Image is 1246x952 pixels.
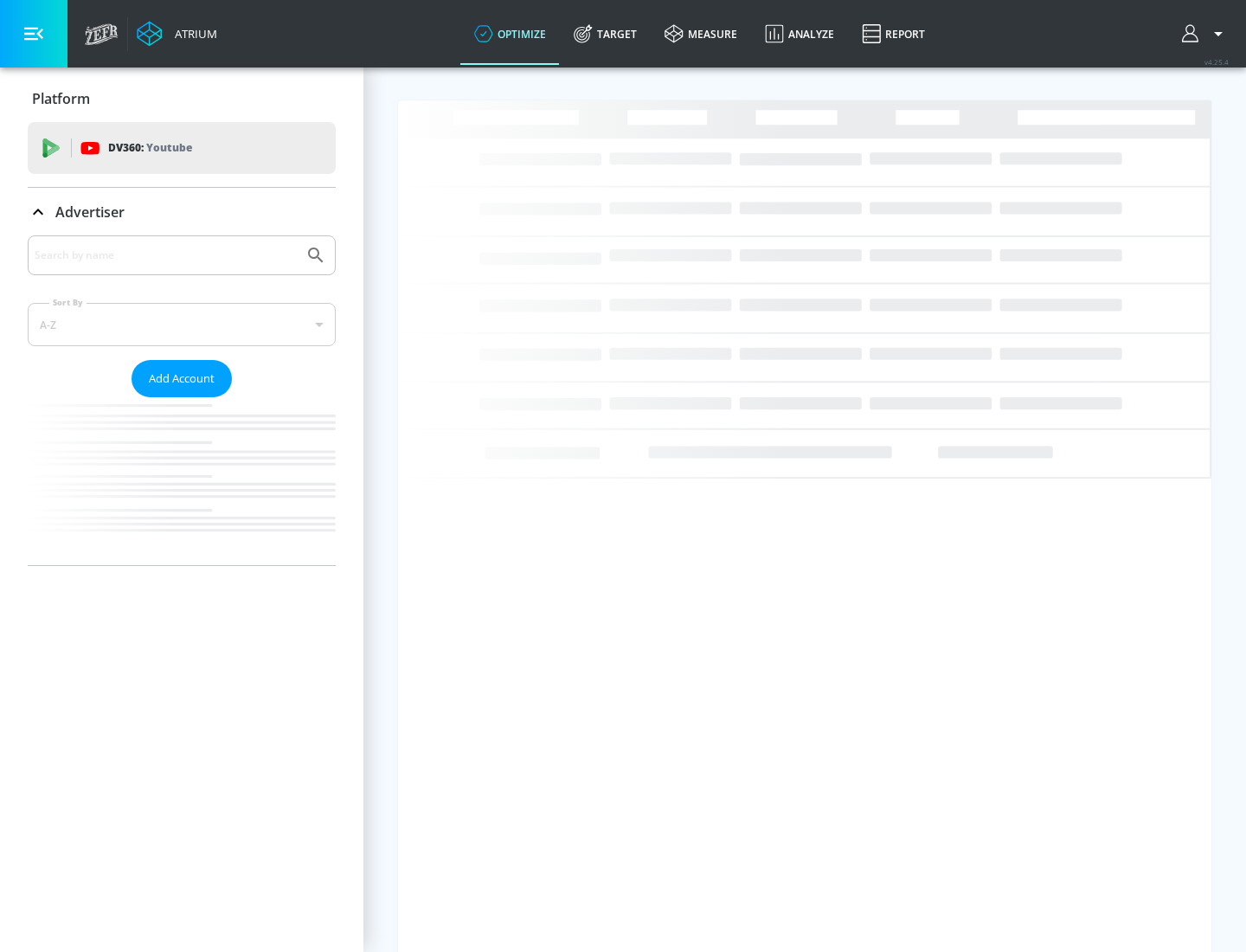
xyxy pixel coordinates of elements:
[146,138,192,157] p: Youtube
[1204,57,1229,67] span: v 4.25.4
[35,244,297,267] input: Search by name
[28,397,336,565] nav: list of Advertiser
[132,360,232,397] button: Add Account
[560,3,651,65] a: Target
[137,21,217,47] a: Atrium
[168,26,217,42] div: Atrium
[28,235,336,565] div: Advertiser
[28,122,336,174] div: DV360: Youtube
[149,369,215,389] span: Add Account
[108,138,192,158] p: DV360:
[55,203,125,222] p: Advertiser
[28,74,336,123] div: Platform
[460,3,560,65] a: optimize
[49,297,87,308] label: Sort By
[651,3,751,65] a: measure
[848,3,939,65] a: Report
[28,303,336,346] div: A-Z
[28,188,336,236] div: Advertiser
[751,3,848,65] a: Analyze
[32,89,90,108] p: Platform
